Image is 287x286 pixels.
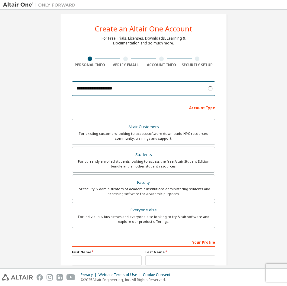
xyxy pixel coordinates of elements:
[72,250,142,255] label: First Name
[72,102,215,112] div: Account Type
[143,63,179,67] div: Account Info
[95,25,192,32] div: Create an Altair One Account
[76,151,211,159] div: Students
[76,214,211,224] div: For individuals, businesses and everyone else looking to try Altair software and explore our prod...
[76,131,211,141] div: For existing customers looking to access software downloads, HPC resources, community, trainings ...
[81,277,174,282] p: © 2025 Altair Engineering, Inc. All Rights Reserved.
[108,63,144,67] div: Verify Email
[3,2,79,8] img: Altair One
[76,206,211,214] div: Everyone else
[145,250,215,255] label: Last Name
[76,159,211,169] div: For currently enrolled students looking to access the free Altair Student Edition bundle and all ...
[2,274,33,281] img: altair_logo.svg
[47,274,53,281] img: instagram.svg
[72,63,108,67] div: Personal Info
[66,274,75,281] img: youtube.svg
[81,272,98,277] div: Privacy
[179,63,215,67] div: Security Setup
[37,274,43,281] img: facebook.svg
[143,272,174,277] div: Cookie Consent
[102,36,185,46] div: For Free Trials, Licenses, Downloads, Learning & Documentation and so much more.
[98,272,143,277] div: Website Terms of Use
[56,274,63,281] img: linkedin.svg
[76,178,211,187] div: Faculty
[76,187,211,196] div: For faculty & administrators of academic institutions administering students and accessing softwa...
[76,123,211,131] div: Altair Customers
[72,237,215,247] div: Your Profile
